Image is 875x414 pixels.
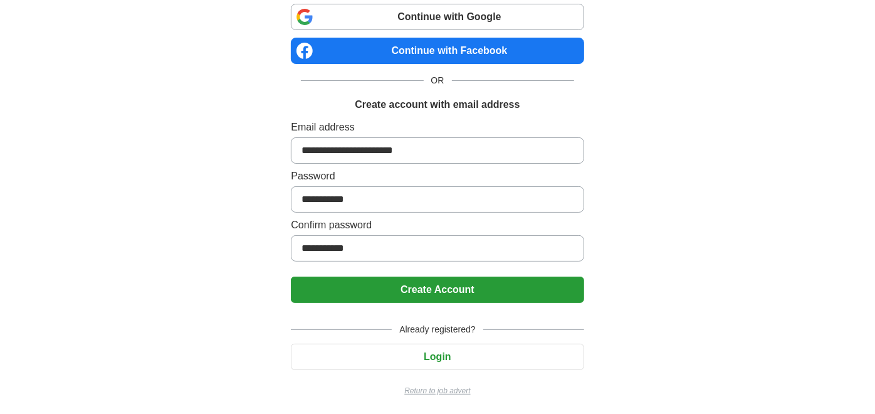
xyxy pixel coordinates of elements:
[291,277,584,303] button: Create Account
[291,169,584,184] label: Password
[291,218,584,233] label: Confirm password
[291,344,584,370] button: Login
[291,4,584,30] a: Continue with Google
[355,97,520,112] h1: Create account with email address
[291,385,584,396] a: Return to job advert
[291,38,584,64] a: Continue with Facebook
[392,323,483,336] span: Already registered?
[424,74,452,87] span: OR
[291,120,584,135] label: Email address
[291,351,584,362] a: Login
